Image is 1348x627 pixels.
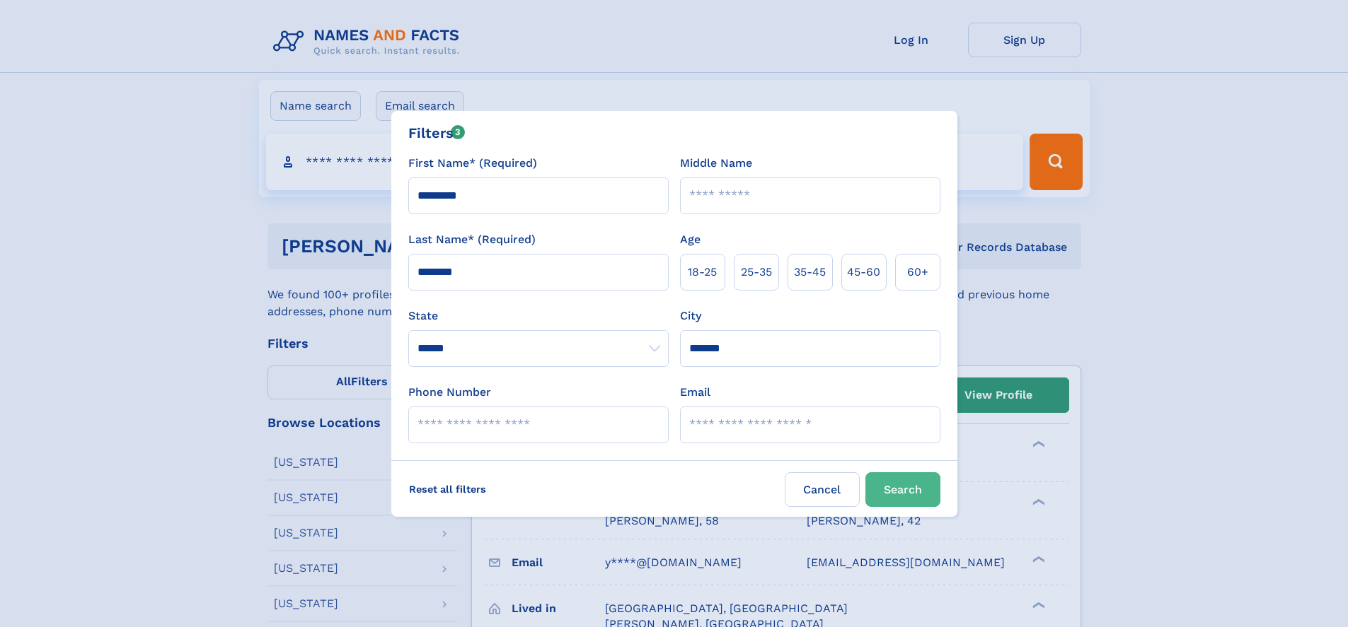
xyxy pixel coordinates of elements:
span: 35‑45 [794,264,826,281]
label: Reset all filters [400,472,495,506]
label: Age [680,231,701,248]
label: State [408,307,669,324]
label: Email [680,384,710,401]
label: Phone Number [408,384,491,401]
div: Filters [408,122,466,143]
span: 60+ [907,264,928,281]
span: 25‑35 [741,264,772,281]
label: City [680,307,701,324]
span: 45‑60 [847,264,880,281]
label: Cancel [785,472,860,507]
label: Middle Name [680,155,752,172]
label: Last Name* (Required) [408,231,536,248]
span: 18‑25 [688,264,717,281]
label: First Name* (Required) [408,155,537,172]
button: Search [865,472,940,507]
